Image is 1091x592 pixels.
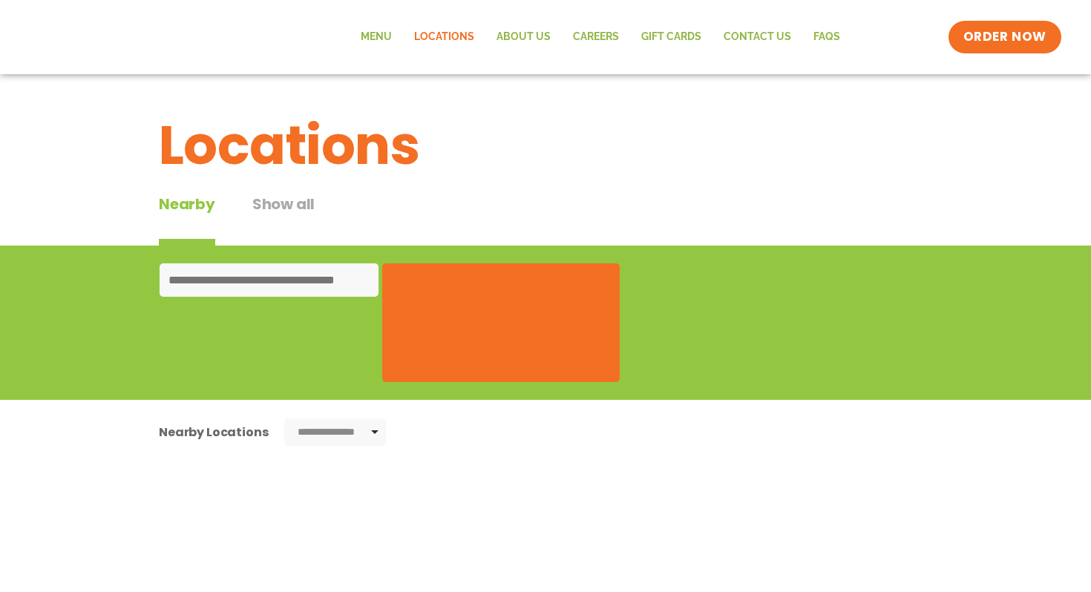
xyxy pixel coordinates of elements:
button: Show all [252,193,315,246]
span: ORDER NOW [963,28,1046,46]
a: Careers [562,20,630,54]
img: svg%3E [390,315,612,330]
img: svg%3E [631,267,690,378]
a: Menu [350,20,403,54]
a: Locations [403,20,485,54]
div: Nearby [159,193,215,246]
h1: Locations [159,105,932,185]
a: About Us [485,20,562,54]
a: Contact Us [712,20,802,54]
a: ORDER NOW [949,21,1061,53]
div: Nearby Locations [159,423,268,441]
img: new-SAG-logo-768×292 [30,7,252,67]
a: GIFT CARDS [630,20,712,54]
div: Tabbed content [159,193,352,246]
a: FAQs [802,20,851,54]
nav: Menu [350,20,851,54]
